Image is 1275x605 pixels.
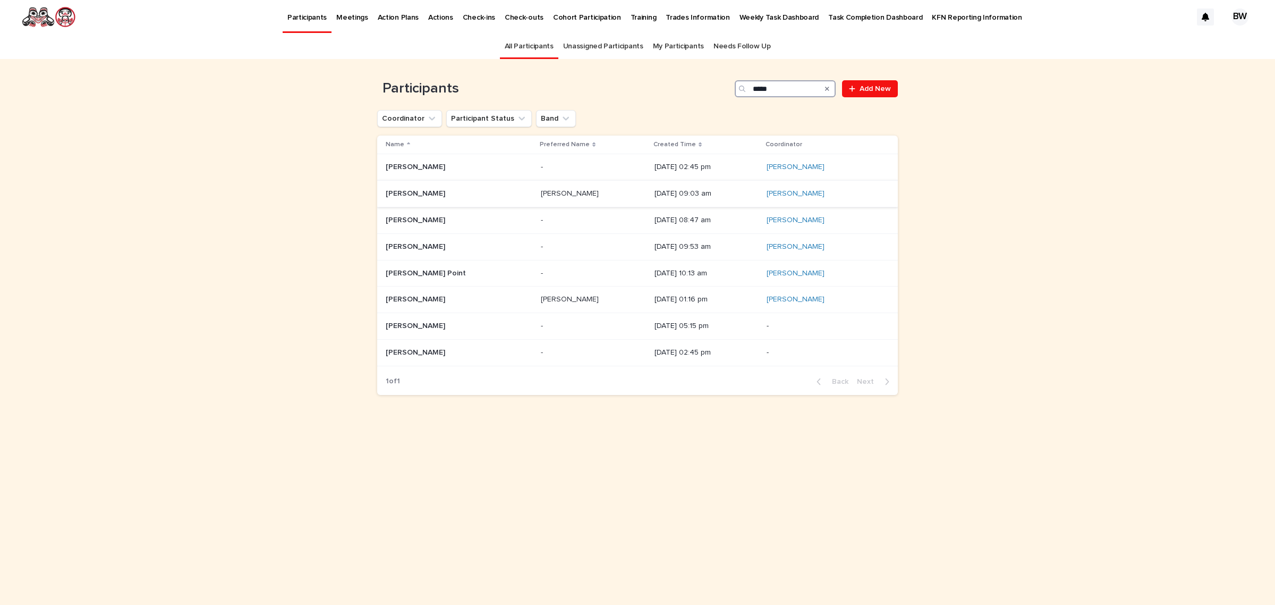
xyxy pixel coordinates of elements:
p: [DATE] 05:15 pm [654,322,758,331]
p: [PERSON_NAME] [386,187,447,198]
div: BW [1231,9,1248,26]
p: Name [386,139,404,150]
tr: [PERSON_NAME][PERSON_NAME] -- [DATE] 02:45 pm- [377,339,898,366]
span: Add New [860,85,891,93]
a: [PERSON_NAME] [767,269,824,278]
p: - [541,267,545,278]
p: Coordinator [766,139,802,150]
p: [DATE] 02:45 pm [654,163,758,172]
p: Created Time [653,139,696,150]
p: - [541,214,545,225]
p: - [541,240,545,251]
p: [PERSON_NAME] [541,187,601,198]
p: [DATE] 08:47 am [654,216,758,225]
a: [PERSON_NAME] [767,189,824,198]
p: [PERSON_NAME] [386,293,447,304]
input: Search [735,80,836,97]
p: [PERSON_NAME] [386,240,447,251]
p: [DATE] 09:03 am [654,189,758,198]
a: My Participants [653,34,704,59]
tr: [PERSON_NAME][PERSON_NAME] -- [DATE] 09:53 am[PERSON_NAME] [377,233,898,260]
p: [DATE] 02:45 pm [654,348,758,357]
h1: Participants [377,80,730,97]
tr: [PERSON_NAME][PERSON_NAME] [PERSON_NAME][PERSON_NAME] [DATE] 09:03 am[PERSON_NAME] [377,181,898,207]
img: rNyI97lYS1uoOg9yXW8k [21,6,76,28]
tr: [PERSON_NAME] Point[PERSON_NAME] Point -- [DATE] 10:13 am[PERSON_NAME] [377,260,898,287]
tr: [PERSON_NAME][PERSON_NAME] -- [DATE] 02:45 pm[PERSON_NAME] [377,154,898,181]
p: [PERSON_NAME] [541,293,601,304]
p: 1 of 1 [377,368,409,394]
tr: [PERSON_NAME][PERSON_NAME] -- [DATE] 08:47 am[PERSON_NAME] [377,207,898,233]
a: [PERSON_NAME] [767,216,824,225]
p: [PERSON_NAME] Point [386,267,468,278]
button: Coordinator [377,110,442,127]
a: All Participants [505,34,554,59]
span: Next [857,378,880,385]
p: [PERSON_NAME] [386,161,447,172]
p: [DATE] 10:13 am [654,269,758,278]
a: [PERSON_NAME] [767,163,824,172]
button: Participant Status [446,110,532,127]
p: [DATE] 01:16 pm [654,295,758,304]
p: [PERSON_NAME] [386,320,447,331]
button: Back [808,377,853,386]
p: [PERSON_NAME] [386,346,447,357]
span: Back [826,378,848,385]
tr: [PERSON_NAME][PERSON_NAME] [PERSON_NAME][PERSON_NAME] [DATE] 01:16 pm[PERSON_NAME] [377,287,898,313]
a: [PERSON_NAME] [767,242,824,251]
p: Preferred Name [540,139,590,150]
a: Needs Follow Up [713,34,770,59]
p: [PERSON_NAME] [386,214,447,225]
p: - [541,320,545,331]
button: Band [536,110,576,127]
p: - [541,346,545,357]
p: - [767,322,881,331]
tr: [PERSON_NAME][PERSON_NAME] -- [DATE] 05:15 pm- [377,313,898,340]
button: Next [853,377,898,386]
p: [DATE] 09:53 am [654,242,758,251]
a: Unassigned Participants [563,34,643,59]
p: - [767,348,881,357]
p: - [541,161,545,172]
a: Add New [842,80,898,97]
a: [PERSON_NAME] [767,295,824,304]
